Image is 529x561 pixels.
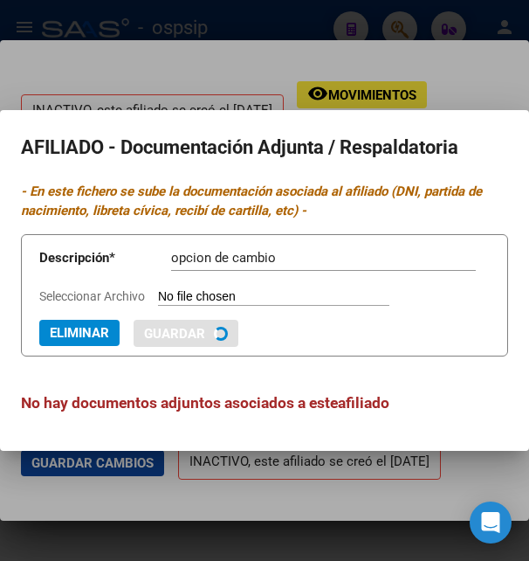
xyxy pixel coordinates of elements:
i: - En este fichero se sube la documentación asociada al afiliado (DNI, partida de nacimiento, libr... [21,184,482,219]
span: afiliado [338,394,389,412]
h2: AFILIADO - Documentación Adjunta / Respaldatoria [21,131,508,164]
button: Guardar [134,320,238,347]
span: Eliminar [50,325,109,341]
h3: No hay documentos adjuntos asociados a este [21,391,508,414]
button: Eliminar [39,320,120,346]
span: Guardar [144,326,205,342]
div: Open Intercom Messenger [470,502,512,544]
p: Descripción [39,248,171,268]
span: Seleccionar Archivo [39,289,145,303]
